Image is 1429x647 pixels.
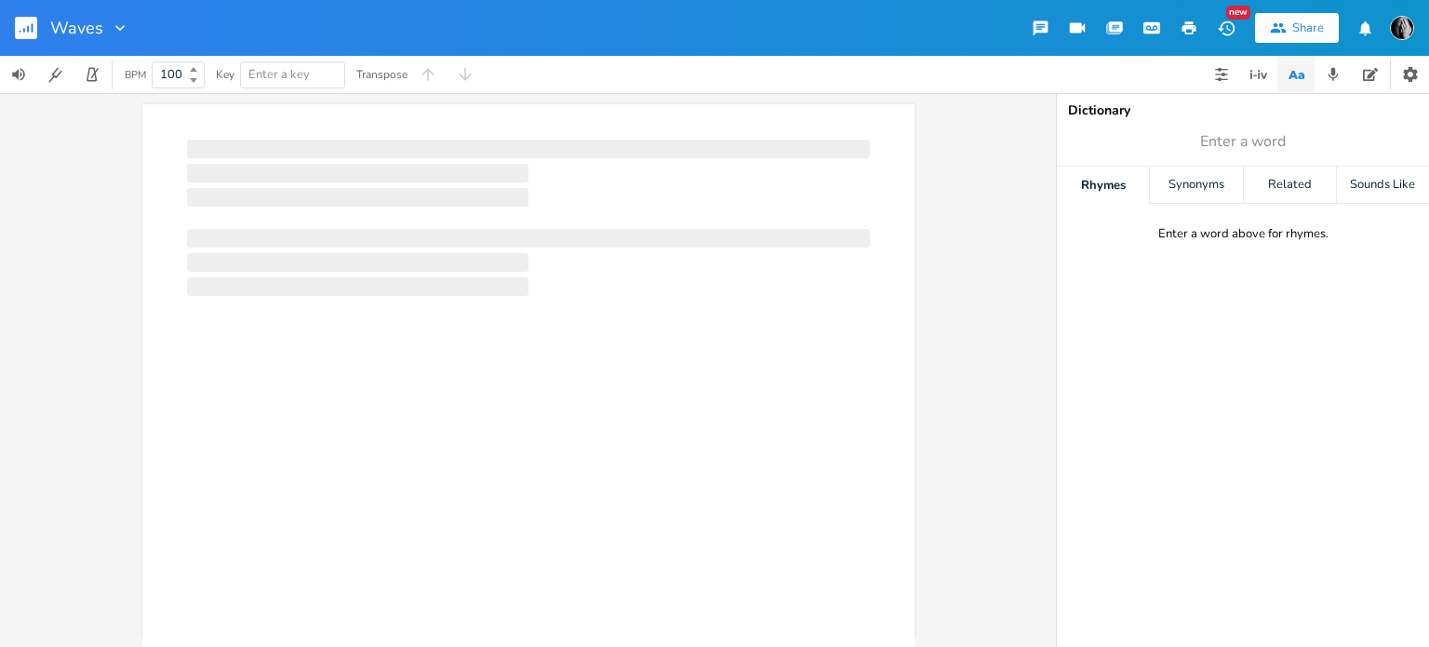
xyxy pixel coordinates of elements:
span: Enter a key [248,66,310,83]
div: New [1226,6,1250,20]
div: Share [1292,20,1324,36]
span: Waves [50,20,103,36]
div: Dictionary [1068,104,1418,117]
div: BPM [125,70,146,80]
div: Related [1244,167,1336,204]
div: Transpose [356,69,407,80]
div: Sounds Like [1337,167,1429,204]
div: Enter a word above for rhymes. [1158,226,1329,242]
div: Rhymes [1057,167,1149,204]
div: Synonyms [1150,167,1242,204]
span: Enter a word [1200,131,1286,153]
div: Key [216,69,234,80]
button: New [1208,11,1245,45]
img: RTW72 [1390,16,1414,40]
button: Share [1255,13,1339,43]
